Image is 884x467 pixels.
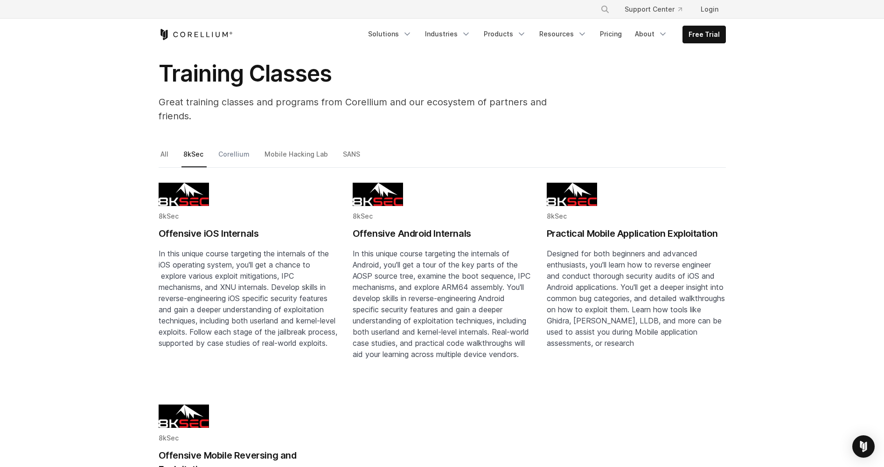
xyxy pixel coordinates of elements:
a: Solutions [362,26,418,42]
span: Designed for both beginners and advanced enthusiasts, you'll learn how to reverse engineer and co... [547,249,725,348]
a: Industries [419,26,476,42]
div: Navigation Menu [362,26,726,43]
p: Great training classes and programs from Corellium and our ecosystem of partners and friends. [159,95,578,123]
a: Resources [534,26,592,42]
img: 8KSEC logo [159,183,209,206]
span: In this unique course targeting the internals of Android, you'll get a tour of the key parts of t... [353,249,530,359]
a: SANS [341,148,363,168]
a: Free Trial [683,26,725,43]
a: Corellium [216,148,253,168]
span: In this unique course targeting the internals of the iOS operating system, you'll get a chance to... [159,249,337,348]
h2: Offensive iOS Internals [159,227,338,240]
h2: Offensive Android Internals [353,227,532,240]
a: Blog post summary: Practical Mobile Application Exploitation [547,183,726,390]
h1: Training Classes [159,60,578,88]
a: 8kSec [181,148,207,168]
span: 8kSec [159,212,179,220]
a: Mobile Hacking Lab [263,148,331,168]
img: 8KSEC logo [159,405,209,428]
a: Login [693,1,726,18]
span: 8kSec [353,212,373,220]
img: 8KSEC logo [547,183,597,206]
h2: Practical Mobile Application Exploitation [547,227,726,240]
a: About [629,26,673,42]
img: 8KSEC logo [353,183,403,206]
a: Products [478,26,532,42]
a: All [159,148,172,168]
div: Navigation Menu [589,1,726,18]
a: Blog post summary: Offensive Android Internals [353,183,532,390]
span: 8kSec [547,212,567,220]
a: Blog post summary: Offensive iOS Internals [159,183,338,390]
a: Corellium Home [159,29,233,40]
a: Pricing [594,26,627,42]
span: 8kSec [159,434,179,442]
a: Support Center [617,1,689,18]
div: Open Intercom Messenger [852,435,875,458]
button: Search [597,1,613,18]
